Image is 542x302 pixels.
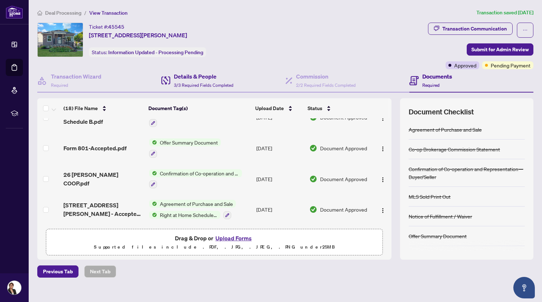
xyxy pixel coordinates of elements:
span: Information Updated - Processing Pending [108,49,203,56]
button: Logo [377,204,389,215]
span: 2/2 Required Fields Completed [296,82,356,88]
img: Logo [380,146,386,152]
button: Logo [377,142,389,154]
img: Logo [380,115,386,121]
article: Transaction saved [DATE] [476,9,533,17]
span: Drag & Drop or [175,233,254,243]
img: Logo [380,208,386,213]
span: 3/3 Required Fields Completed [174,82,233,88]
button: Status IconAgreement of Purchase and SaleStatus IconRight at Home Schedule B [149,200,236,219]
button: Status IconOffer Summary Document [149,138,221,158]
td: [DATE] [253,164,306,194]
button: Submit for Admin Review [467,43,533,56]
th: Document Tag(s) [146,98,252,118]
button: Status IconConfirmation of Co-operation and Representation—Buyer/Seller [149,169,242,189]
span: Document Approved [320,144,367,152]
span: Status [308,104,322,112]
th: Status [305,98,371,118]
span: [STREET_ADDRESS][PERSON_NAME] [89,31,187,39]
span: ellipsis [523,28,528,33]
div: Agreement of Purchase and Sale [409,126,482,133]
div: Confirmation of Co-operation and Representation—Buyer/Seller [409,165,525,181]
div: Offer Summary Document [409,232,467,240]
button: Open asap [513,277,535,298]
span: Form 801-Accepted.pdf [63,144,127,152]
span: Pending Payment [491,61,531,69]
span: Submit for Admin Review [471,44,529,55]
td: [DATE] [253,133,306,164]
th: (18) File Name [61,98,146,118]
span: Previous Tab [43,266,73,277]
span: Right at Home Schedule B [157,211,220,219]
span: Approved [454,61,476,69]
img: Document Status [309,144,317,152]
span: Document Checklist [409,107,474,117]
span: home [37,10,42,15]
p: Supported files include .PDF, .JPG, .JPEG, .PNG under 25 MB [51,243,378,251]
h4: Documents [422,72,452,81]
span: Agreement of Purchase and Sale [157,200,236,208]
span: 45545 [108,24,124,30]
span: Required [422,82,439,88]
div: Transaction Communication [442,23,507,34]
div: MLS Sold Print Out [409,193,451,200]
li: / [84,9,86,17]
span: Confirmation of Co-operation and Representation—Buyer/Seller [157,169,242,177]
span: 26 [PERSON_NAME] COOP.pdf [63,170,143,188]
img: IMG-X12296867_1.jpg [38,23,83,57]
div: Notice of Fulfillment / Waiver [409,212,472,220]
button: Previous Tab [37,265,79,278]
span: View Transaction [89,10,128,16]
button: Transaction Communication [428,23,513,35]
span: Offer Summary Document [157,138,221,146]
img: Status Icon [149,138,157,146]
div: Ticket #: [89,23,124,31]
img: Document Status [309,206,317,213]
button: Upload Forms [213,233,254,243]
img: Status Icon [149,211,157,219]
span: Deal Processing [45,10,81,16]
h4: Transaction Wizard [51,72,101,81]
img: Status Icon [149,169,157,177]
span: Upload Date [255,104,284,112]
td: [DATE] [253,194,306,225]
img: Status Icon [149,200,157,208]
span: [STREET_ADDRESS][PERSON_NAME] - Accepted Offer.pdf [63,201,143,218]
img: Document Status [309,175,317,183]
button: Next Tab [84,265,116,278]
h4: Commission [296,72,356,81]
button: Logo [377,173,389,185]
img: logo [6,5,23,19]
span: Required [51,82,68,88]
img: Logo [380,177,386,183]
span: Document Approved [320,206,367,213]
h4: Details & People [174,72,233,81]
span: Drag & Drop orUpload FormsSupported files include .PDF, .JPG, .JPEG, .PNG under25MB [46,229,382,256]
div: Status: [89,47,206,57]
span: (18) File Name [63,104,98,112]
div: Co-op Brokerage Commission Statement [409,145,500,153]
img: Profile Icon [8,281,21,294]
span: Document Approved [320,175,367,183]
th: Upload Date [252,98,305,118]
